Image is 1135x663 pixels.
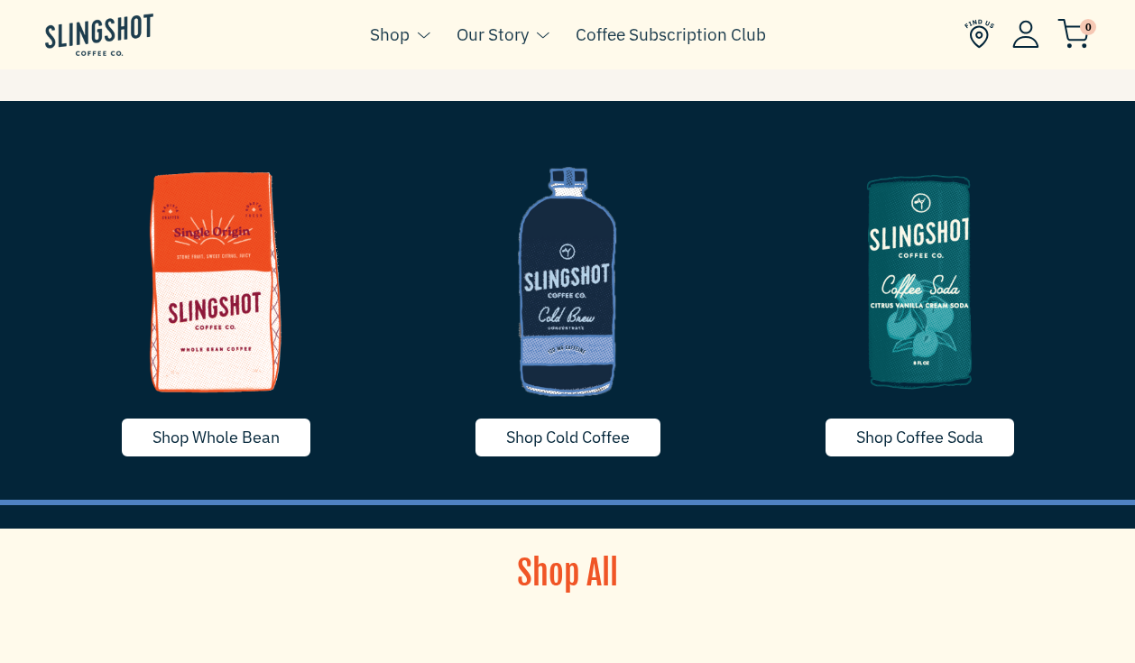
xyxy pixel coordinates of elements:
[1012,20,1039,48] img: Account
[856,427,983,447] span: Shop Coffee Soda
[152,427,280,447] span: Shop Whole Bean
[457,21,529,48] a: Our Story
[506,427,630,447] span: Shop Cold Coffee
[53,146,378,417] img: whole-bean-1635790255739_1200x.png
[401,551,734,596] h1: Shop All
[370,21,410,48] a: Shop
[576,21,766,48] a: Coffee Subscription Club
[757,146,1082,417] img: image-5-1635790255718_1200x.png
[1057,23,1090,45] a: 0
[964,19,994,49] img: Find Us
[405,146,730,417] img: coldcoffee-1635629668715_1200x.png
[1057,19,1090,49] img: cart
[1080,19,1096,35] span: 0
